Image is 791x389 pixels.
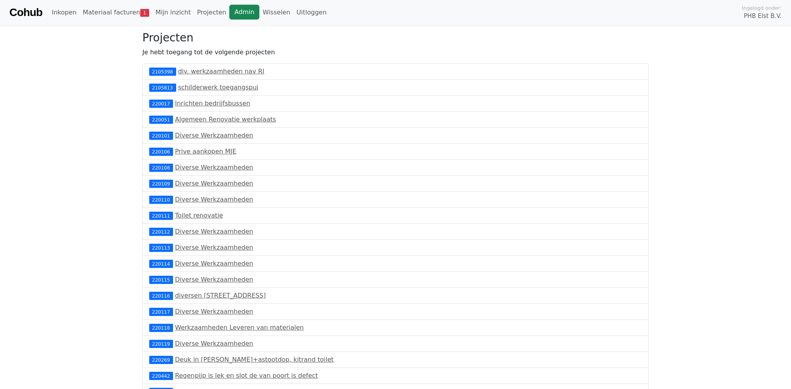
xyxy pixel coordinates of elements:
[175,212,223,219] a: Toilet renovatie
[229,5,259,20] a: Admin
[178,68,264,75] a: div. werkzaamheden nav RI
[194,5,229,20] a: Projecten
[744,12,782,21] span: PHB Elst B.V.
[175,340,253,347] a: Diverse Werkzaamheden
[175,308,253,315] a: Diverse Werkzaamheden
[149,308,173,316] div: 220117
[259,5,293,20] a: Wisselen
[48,5,79,20] a: Inkopen
[149,180,173,187] div: 220109
[149,100,173,107] div: 220017
[175,196,253,203] a: Diverse Werkzaamheden
[149,340,173,348] div: 220119
[175,292,266,299] a: diversen [STREET_ADDRESS]
[149,212,173,219] div: 220111
[149,324,173,332] div: 220118
[175,180,253,187] a: Diverse Werkzaamheden
[175,324,304,331] a: Werkzaamheden Leveren van materialen
[178,84,259,91] a: schilderwerk toegangspui
[175,116,276,123] a: Algemeen Renovatie werkplaats
[149,276,173,284] div: 220115
[175,260,253,267] a: Diverse Werkzaamheden
[175,228,253,235] a: Diverse Werkzaamheden
[149,84,176,91] div: 2105813
[175,276,253,283] a: Diverse Werkzaamheden
[80,5,152,20] a: Materiaal facturen1
[143,31,649,45] h3: Projecten
[175,244,253,251] a: Diverse Werkzaamheden
[9,3,42,22] a: Cohub
[149,292,173,300] div: 220116
[149,244,173,252] div: 220113
[175,148,236,155] a: Prive aankopen MJE
[293,5,330,20] a: Uitloggen
[149,196,173,203] div: 220110
[140,9,149,17] span: 1
[149,68,176,75] div: 2105398
[742,4,782,12] span: Ingelogd onder:
[149,260,173,268] div: 220114
[149,228,173,236] div: 220112
[175,164,253,171] a: Diverse Werkzaamheden
[175,356,334,363] a: Deuk in [PERSON_NAME]+astootdop, kitrand toilet
[175,132,253,139] a: Diverse Werkzaamheden
[149,148,173,155] div: 220106
[152,5,194,20] a: Mijn inzicht
[149,372,173,380] div: 220442
[143,48,649,57] p: Je hebt toegang tot de volgende projecten
[149,132,173,139] div: 220101
[149,116,173,123] div: 220051
[175,372,318,379] a: Regenpijp is lek en slot de van poort is defect
[175,100,250,107] a: Inrichten bedrijfsbussen
[149,356,173,364] div: 220269
[149,164,173,171] div: 220108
